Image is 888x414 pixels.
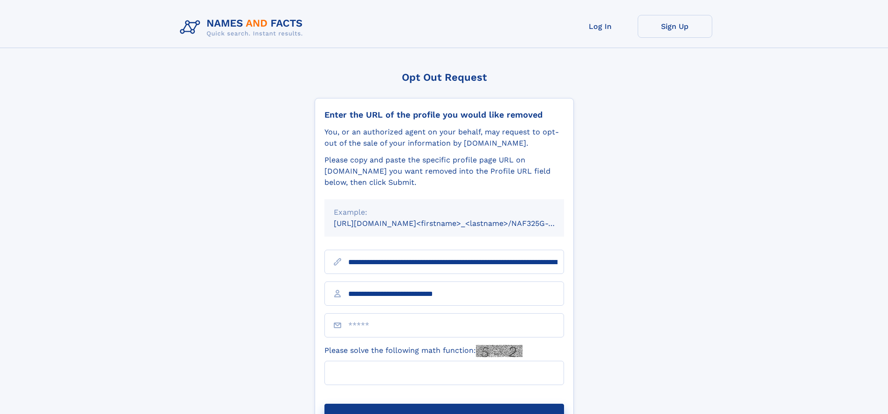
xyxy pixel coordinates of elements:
[176,15,310,40] img: Logo Names and Facts
[324,126,564,149] div: You, or an authorized agent on your behalf, may request to opt-out of the sale of your informatio...
[324,345,523,357] label: Please solve the following math function:
[334,207,555,218] div: Example:
[315,71,574,83] div: Opt Out Request
[638,15,712,38] a: Sign Up
[563,15,638,38] a: Log In
[324,154,564,188] div: Please copy and paste the specific profile page URL on [DOMAIN_NAME] you want removed into the Pr...
[334,219,582,228] small: [URL][DOMAIN_NAME]<firstname>_<lastname>/NAF325G-xxxxxxxx
[324,110,564,120] div: Enter the URL of the profile you would like removed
